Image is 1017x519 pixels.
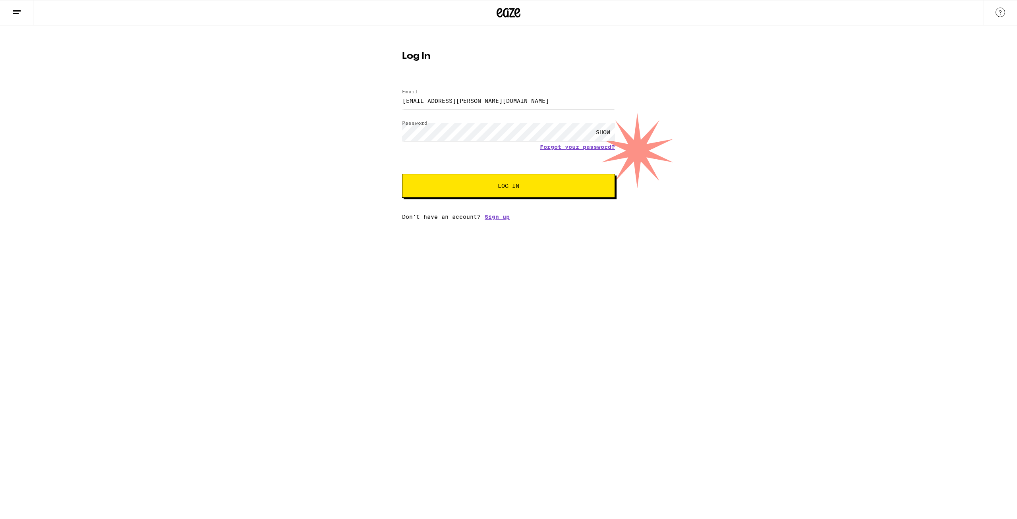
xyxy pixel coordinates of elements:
[591,123,615,141] div: SHOW
[485,214,510,220] a: Sign up
[402,89,418,94] label: Email
[402,52,615,61] h1: Log In
[540,144,615,150] a: Forgot your password?
[402,214,615,220] div: Don't have an account?
[402,120,427,125] label: Password
[402,174,615,198] button: Log In
[402,92,615,110] input: Email
[498,183,519,189] span: Log In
